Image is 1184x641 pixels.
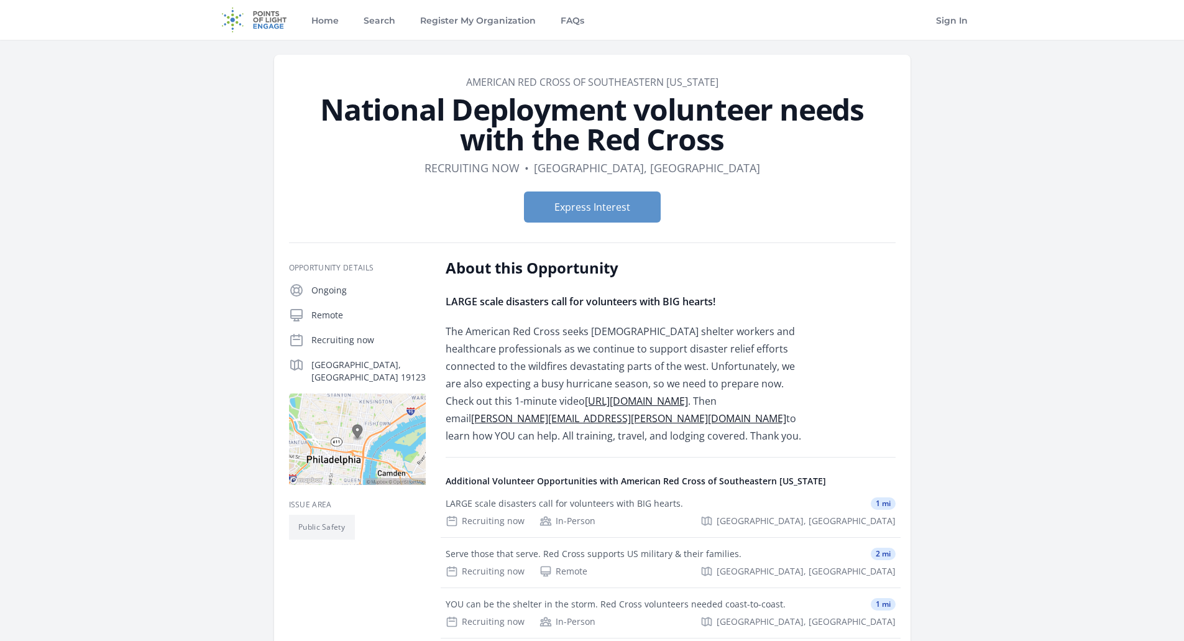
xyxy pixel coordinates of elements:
a: [URL][DOMAIN_NAME] [585,394,688,408]
p: The American Red Cross seeks [DEMOGRAPHIC_DATA] shelter workers and healthcare professionals as w... [446,323,809,445]
span: [GEOGRAPHIC_DATA], [GEOGRAPHIC_DATA] [717,515,896,527]
div: Remote [539,565,587,578]
a: [PERSON_NAME][EMAIL_ADDRESS][PERSON_NAME][DOMAIN_NAME] [471,412,786,425]
strong: LARGE scale disasters call for volunteers with BIG hearts! [446,295,715,308]
p: Ongoing [311,284,426,297]
p: [GEOGRAPHIC_DATA], [GEOGRAPHIC_DATA] 19123 [311,359,426,384]
h1: National Deployment volunteer needs with the Red Cross [289,95,896,154]
a: Serve those that serve. Red Cross supports US military & their families. 2 mi Recruiting now Remo... [441,538,901,588]
p: Recruiting now [311,334,426,346]
span: 2 mi [871,548,896,560]
div: In-Person [539,515,595,527]
li: Public Safety [289,515,355,540]
span: [GEOGRAPHIC_DATA], [GEOGRAPHIC_DATA] [717,565,896,578]
div: In-Person [539,616,595,628]
span: [GEOGRAPHIC_DATA], [GEOGRAPHIC_DATA] [717,616,896,628]
div: YOU can be the shelter in the storm. Red Cross volunteers needed coast-to-coast. [446,598,786,611]
div: Serve those that serve. Red Cross supports US military & their families. [446,548,741,560]
h2: About this Opportunity [446,258,809,278]
span: 1 mi [871,598,896,611]
a: LARGE scale disasters call for volunteers with BIG hearts. 1 mi Recruiting now In-Person [GEOGRAP... [441,487,901,537]
p: Remote [311,309,426,321]
a: YOU can be the shelter in the storm. Red Cross volunteers needed coast-to-coast. 1 mi Recruiting ... [441,588,901,638]
div: LARGE scale disasters call for volunteers with BIG hearts. [446,497,683,510]
h4: Additional Volunteer Opportunities with American Red Cross of Southeastern [US_STATE] [446,475,896,487]
dd: [GEOGRAPHIC_DATA], [GEOGRAPHIC_DATA] [534,159,760,177]
dd: Recruiting now [424,159,520,177]
h3: Opportunity Details [289,263,426,273]
div: Recruiting now [446,515,525,527]
div: Recruiting now [446,565,525,578]
div: • [525,159,529,177]
a: American Red Cross of Southeastern [US_STATE] [466,75,718,89]
h3: Issue area [289,500,426,510]
img: Map [289,394,426,485]
span: 1 mi [871,497,896,510]
div: Recruiting now [446,616,525,628]
button: Express Interest [524,191,661,223]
